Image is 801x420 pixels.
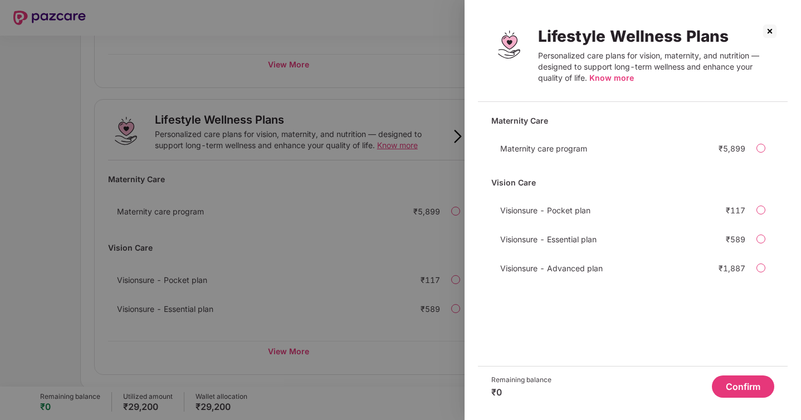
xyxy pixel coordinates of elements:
[719,263,745,273] div: ₹1,887
[538,27,774,46] div: Lifestyle Wellness Plans
[726,206,745,215] div: ₹117
[500,235,597,244] span: Visionsure - Essential plan
[719,144,745,153] div: ₹5,899
[500,144,587,153] span: Maternity care program
[726,235,745,244] div: ₹589
[500,206,590,215] span: Visionsure - Pocket plan
[538,50,774,84] div: Personalized care plans for vision, maternity, and nutrition — designed to support long-term well...
[712,375,774,398] button: Confirm
[491,387,551,398] div: ₹0
[761,22,779,40] img: svg+xml;base64,PHN2ZyBpZD0iQ3Jvc3MtMzJ4MzIiIHhtbG5zPSJodHRwOi8vd3d3LnczLm9yZy8yMDAwL3N2ZyIgd2lkdG...
[589,73,634,82] span: Know more
[491,173,774,192] div: Vision Care
[491,27,527,62] img: Lifestyle Wellness Plans
[491,111,774,130] div: Maternity Care
[491,375,551,384] div: Remaining balance
[500,263,603,273] span: Visionsure - Advanced plan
